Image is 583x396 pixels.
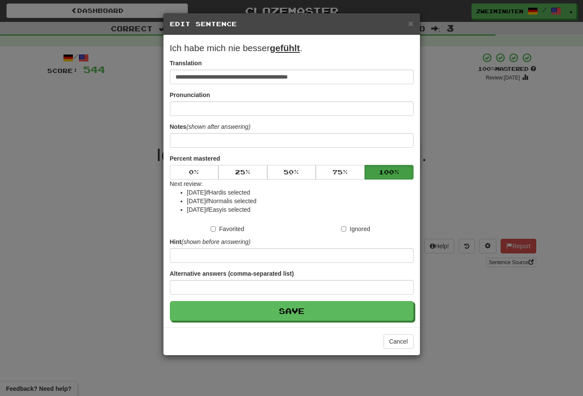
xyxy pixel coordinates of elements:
label: Pronunciation [170,91,210,99]
em: (shown after answering) [186,123,250,130]
button: 50% [267,165,316,180]
input: Favorited [211,226,216,232]
label: Translation [170,59,202,67]
div: Percent mastered [170,165,414,180]
button: 0% [170,165,219,180]
span: × [408,18,413,28]
em: (shown before answering) [181,238,251,245]
button: Cancel [384,334,414,349]
label: Notes [170,122,251,131]
button: 75% [316,165,365,180]
div: Next review: [170,180,414,214]
label: Hint [170,238,251,246]
label: Alternative answers (comma-separated list) [170,269,294,278]
label: Ignored [341,225,370,233]
u: gefühlt [270,43,300,53]
h5: Edit Sentence [170,20,414,28]
li: [DATE] if Hard is selected [187,188,414,197]
li: [DATE] if Normal is selected [187,197,414,205]
button: 100% [365,165,414,180]
button: Save [170,301,414,321]
input: Ignored [341,226,346,232]
label: Favorited [211,225,244,233]
button: Close [408,19,413,28]
button: 25% [218,165,267,180]
p: Ich habe mich nie besser . [170,42,414,55]
label: Percent mastered [170,154,221,163]
li: [DATE] if Easy is selected [187,205,414,214]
